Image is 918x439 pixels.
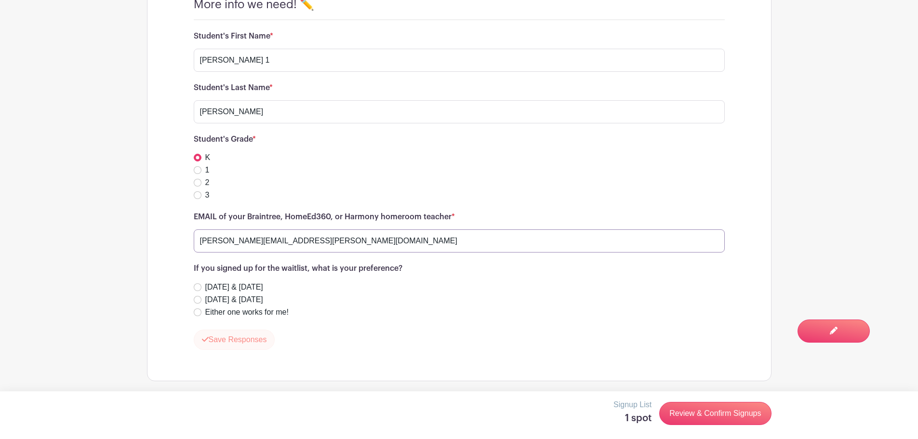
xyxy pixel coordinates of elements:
h6: Student's First Name [194,32,725,41]
h6: Student's Last Name [194,83,725,93]
label: 2 [205,177,210,188]
h6: If you signed up for the waitlist, what is your preference? [194,264,725,273]
h5: 1 spot [613,412,652,424]
label: [DATE] & [DATE] [205,281,263,293]
label: K [205,152,211,163]
label: [DATE] & [DATE] [205,294,263,306]
label: 3 [205,189,210,201]
h6: EMAIL of your Braintree, HomeEd360, or Harmony homeroom teacher [194,213,725,222]
label: 1 [205,164,210,176]
button: Save Responses [194,330,275,350]
h6: Student's Grade [194,135,725,144]
input: Type your answer [194,229,725,253]
input: Type your answer [194,100,725,123]
input: Type your answer [194,49,725,72]
a: Review & Confirm Signups [659,402,771,425]
label: Either one works for me! [205,306,289,318]
p: Signup List [613,399,652,411]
